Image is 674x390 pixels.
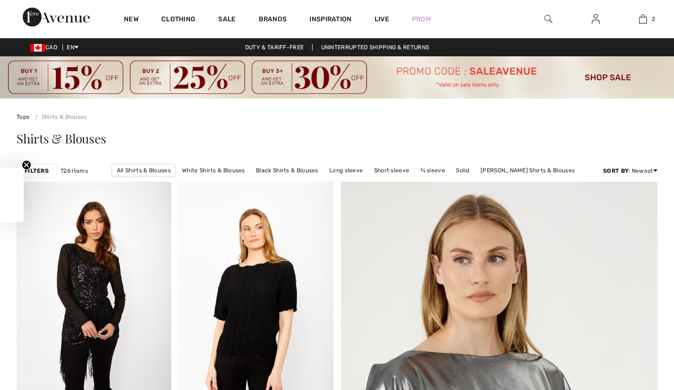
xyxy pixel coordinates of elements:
[544,13,552,25] img: search the website
[592,13,600,25] img: My Info
[603,167,657,175] div: : Newest
[652,15,655,23] span: 2
[303,177,388,189] a: [PERSON_NAME] & Blouses
[309,15,351,25] span: Inspiration
[639,13,647,25] img: My Bag
[30,44,45,52] img: Canadian Dollar
[324,164,368,177] a: Long sleeve
[161,15,195,25] a: Clothing
[416,164,450,177] a: ¾ sleeve
[375,14,389,24] a: Live
[476,164,579,177] a: [PERSON_NAME] Shirts & Blouses
[23,8,90,27] img: 1ère Avenue
[369,164,414,177] a: Short sleeve
[67,44,79,51] span: EN
[251,164,323,177] a: Black Shirts & Blouses
[30,44,61,51] span: CAD
[412,14,431,24] a: Prom
[22,160,31,170] button: Close teaser
[218,15,236,25] a: Sale
[112,164,176,177] a: All Shirts & Blouses
[17,114,29,120] a: Tops
[31,114,87,120] a: Shirts & Blouses
[177,164,250,177] a: White Shirts & Blouses
[61,167,88,175] span: 726 items
[584,13,607,25] a: Sign In
[620,13,666,25] a: 2
[124,15,139,25] a: New
[259,15,287,25] a: Brands
[451,164,474,177] a: Solid
[17,130,106,147] span: Shirts & Blouses
[603,168,629,174] strong: Sort By
[25,167,49,175] strong: Filters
